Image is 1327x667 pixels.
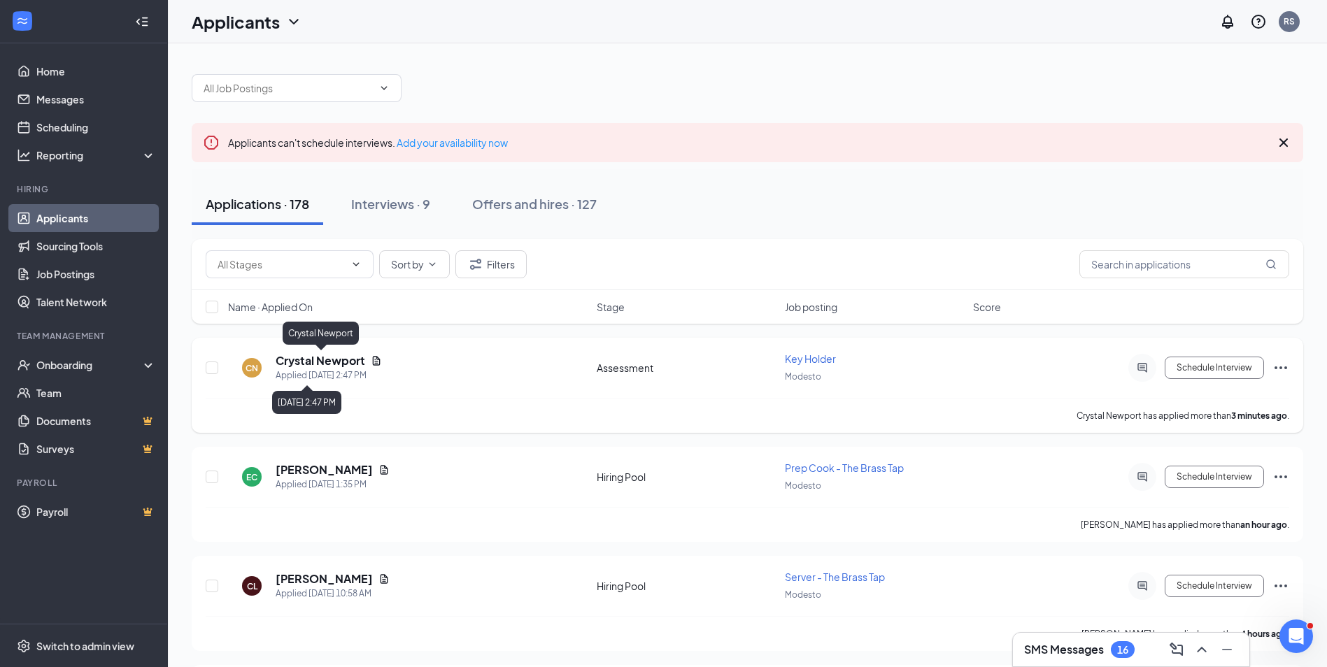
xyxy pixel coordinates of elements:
[350,259,362,270] svg: ChevronDown
[1024,642,1104,657] h3: SMS Messages
[1193,641,1210,658] svg: ChevronUp
[1077,410,1289,422] p: Crystal Newport has applied more than .
[378,573,390,584] svg: Document
[36,260,156,288] a: Job Postings
[17,639,31,653] svg: Settings
[1272,578,1289,594] svg: Ellipses
[785,371,821,382] span: Modesto
[1279,619,1313,653] iframe: Intercom live chat
[218,257,345,272] input: All Stages
[1216,638,1238,661] button: Minimize
[36,204,156,232] a: Applicants
[135,15,149,29] svg: Collapse
[785,571,885,583] span: Server - The Brass Tap
[973,300,1001,314] span: Score
[1134,471,1151,482] svg: ActiveChat
[203,134,220,151] svg: Error
[276,587,390,601] div: Applied [DATE] 10:58 AM
[36,358,144,372] div: Onboarding
[455,250,527,278] button: Filter Filters
[36,435,156,463] a: SurveysCrown
[276,462,373,478] h5: [PERSON_NAME]
[597,579,776,593] div: Hiring Pool
[1117,644,1128,656] div: 16
[397,136,508,149] a: Add your availability now
[246,362,258,374] div: CN
[597,361,776,375] div: Assessment
[276,478,390,492] div: Applied [DATE] 1:35 PM
[597,300,625,314] span: Stage
[36,498,156,526] a: PayrollCrown
[1231,410,1287,421] b: 3 minutes ago
[1272,359,1289,376] svg: Ellipses
[597,470,776,484] div: Hiring Pool
[276,368,382,382] div: Applied [DATE] 2:47 PM
[36,288,156,316] a: Talent Network
[1265,259,1277,270] svg: MagnifyingGlass
[283,322,359,345] div: Crystal Newport
[785,352,836,365] span: Key Holder
[472,195,597,213] div: Offers and hires · 127
[36,232,156,260] a: Sourcing Tools
[228,300,313,314] span: Name · Applied On
[1272,468,1289,485] svg: Ellipses
[272,391,341,414] div: [DATE] 2:47 PM
[276,353,365,368] h5: Crystal Newport
[36,379,156,407] a: Team
[276,571,373,587] h5: [PERSON_NAME]
[467,256,484,273] svg: Filter
[379,250,450,278] button: Sort byChevronDown
[785,589,821,600] span: Modesto
[247,580,257,592] div: CL
[1219,641,1235,658] svg: Minimize
[17,358,31,372] svg: UserCheck
[36,148,157,162] div: Reporting
[17,183,153,195] div: Hiring
[1134,580,1151,591] svg: ActiveChat
[1165,638,1188,661] button: ComposeMessage
[378,83,390,94] svg: ChevronDown
[427,259,438,270] svg: ChevronDown
[17,148,31,162] svg: Analysis
[1081,628,1289,640] p: [PERSON_NAME] has applied more than .
[1079,250,1289,278] input: Search in applications
[351,195,430,213] div: Interviews · 9
[785,480,821,491] span: Modesto
[1219,13,1236,30] svg: Notifications
[785,300,837,314] span: Job posting
[192,10,280,34] h1: Applicants
[785,461,904,474] span: Prep Cook - The Brass Tap
[391,259,424,269] span: Sort by
[371,355,382,366] svg: Document
[36,639,134,653] div: Switch to admin view
[1275,134,1292,151] svg: Cross
[285,13,302,30] svg: ChevronDown
[378,464,390,475] svg: Document
[36,407,156,435] a: DocumentsCrown
[206,195,309,213] div: Applications · 178
[36,57,156,85] a: Home
[1250,13,1267,30] svg: QuestionInfo
[36,85,156,113] a: Messages
[1165,357,1264,379] button: Schedule Interview
[17,477,153,489] div: Payroll
[1134,362,1151,373] svg: ActiveChat
[1240,519,1287,530] b: an hour ago
[1191,638,1213,661] button: ChevronUp
[1284,15,1295,27] div: RS
[15,14,29,28] svg: WorkstreamLogo
[228,136,508,149] span: Applicants can't schedule interviews.
[1165,575,1264,597] button: Schedule Interview
[36,113,156,141] a: Scheduling
[1165,466,1264,488] button: Schedule Interview
[246,471,257,483] div: EC
[1168,641,1185,658] svg: ComposeMessage
[204,80,373,96] input: All Job Postings
[17,330,153,342] div: Team Management
[1241,629,1287,639] b: 4 hours ago
[1081,519,1289,531] p: [PERSON_NAME] has applied more than .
